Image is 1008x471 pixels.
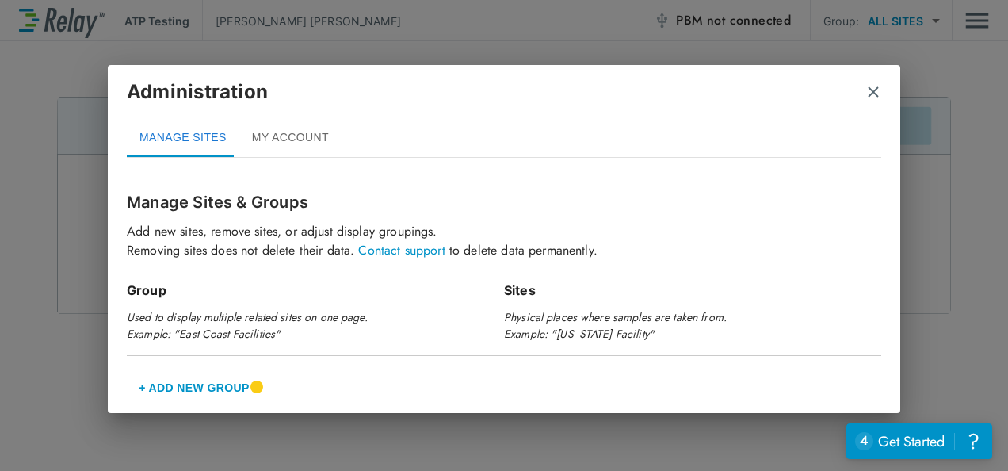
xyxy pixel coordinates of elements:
[865,84,881,100] img: Close
[127,119,239,157] button: MANAGE SITES
[504,281,881,300] p: Sites
[127,309,368,342] em: Used to display multiple related sites on one page. Example: "East Coast Facilities"
[358,241,445,259] a: Contact support
[504,309,727,342] em: Physical places where samples are taken from. Example: "[US_STATE] Facility"
[127,281,504,300] p: Group
[239,119,342,157] button: MY ACCOUNT
[127,190,881,214] p: Manage Sites & Groups
[127,369,262,407] button: + Add New Group
[127,78,268,106] p: Administration
[865,84,881,100] button: close
[127,222,881,260] p: Add new sites, remove sites, or adjust display groupings. Removing sites does not delete their da...
[846,423,992,459] iframe: Resource center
